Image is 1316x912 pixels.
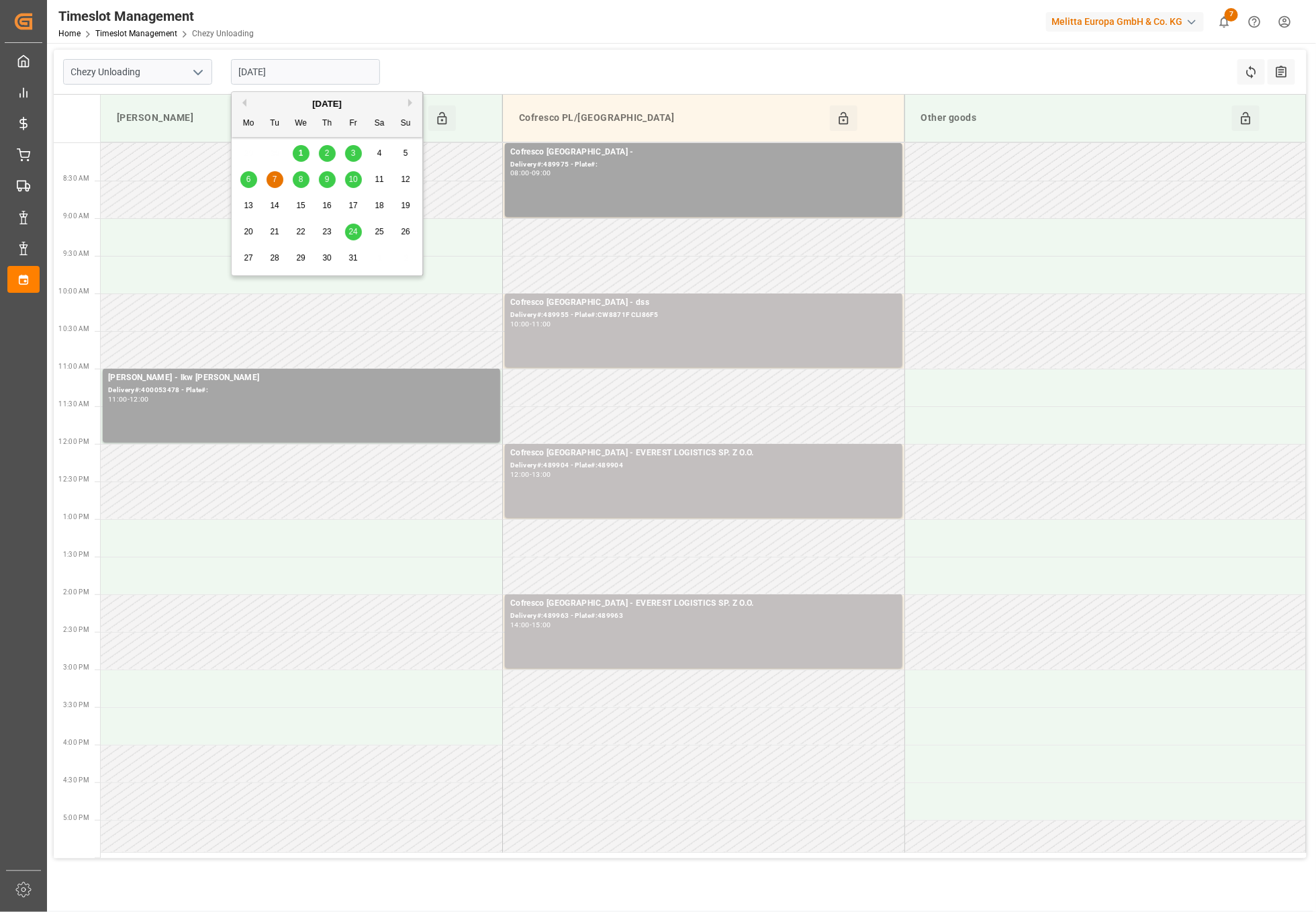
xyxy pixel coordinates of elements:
button: Help Center [1239,7,1270,37]
span: 2:00 PM [63,588,89,596]
div: Choose Wednesday, October 22nd, 2025 [293,224,310,240]
div: Choose Sunday, October 5th, 2025 [397,145,414,162]
span: 31 [348,253,357,263]
span: 7 [273,175,277,184]
span: 20 [244,227,252,236]
div: Other goods [916,105,1232,131]
div: Delivery#:489955 - Plate#:CW8871F CLI86F5 [510,310,897,321]
button: open menu [187,62,207,83]
div: Delivery#:489904 - Plate#:489904 [510,460,897,471]
div: Choose Tuesday, October 28th, 2025 [267,250,283,267]
div: Cofresco [GEOGRAPHIC_DATA] - dss [510,296,897,310]
span: 13 [244,201,252,210]
div: Choose Tuesday, October 7th, 2025 [267,171,283,188]
div: 09:00 [532,170,551,176]
div: Th [319,116,336,132]
span: 22 [296,227,305,236]
span: 12:30 PM [58,475,89,483]
div: Choose Monday, October 27th, 2025 [240,250,257,267]
div: Choose Saturday, October 25th, 2025 [371,224,388,240]
span: 6 [246,175,251,184]
span: 7 [1225,8,1238,21]
span: 1:00 PM [63,513,89,520]
span: 12:00 PM [58,438,89,445]
span: 9:00 AM [63,212,89,220]
span: 5 [404,148,408,158]
span: 10 [348,175,357,184]
span: 10:00 AM [58,287,89,295]
span: 5:00 PM [63,814,89,821]
span: 16 [322,201,331,210]
div: Choose Friday, October 10th, 2025 [345,171,362,188]
span: 9 [325,175,330,184]
button: Melitta Europa GmbH & Co. KG [1046,9,1209,34]
div: 08:00 [510,170,530,176]
a: Timeslot Management [95,29,177,38]
div: Choose Sunday, October 12th, 2025 [397,171,414,188]
span: 1:30 PM [63,551,89,558]
div: 10:00 [510,321,530,327]
div: - [128,396,130,402]
input: DD-MM-YYYY [231,59,380,85]
div: 11:00 [532,321,551,327]
div: Delivery#:489963 - Plate#:489963 [510,610,897,622]
div: 15:00 [532,622,551,628]
div: Melitta Europa GmbH & Co. KG [1046,12,1204,32]
span: 11 [375,175,383,184]
div: Choose Sunday, October 26th, 2025 [397,224,414,240]
div: - [530,471,532,477]
span: 9:30 AM [63,250,89,257]
div: Choose Thursday, October 16th, 2025 [319,197,336,214]
span: 10:30 AM [58,325,89,332]
div: [PERSON_NAME] [111,105,428,131]
span: 4 [377,148,382,158]
span: 24 [348,227,357,236]
span: 23 [322,227,331,236]
div: 13:00 [532,471,551,477]
div: [DATE] [232,97,422,111]
input: Type to search/select [63,59,212,85]
div: Tu [267,116,283,132]
span: 18 [375,201,383,210]
div: - [530,321,532,327]
span: 26 [401,227,410,236]
span: 28 [270,253,279,263]
span: 4:30 PM [63,776,89,784]
span: 2 [325,148,330,158]
div: month 2025-10 [236,140,419,271]
span: 21 [270,227,279,236]
div: Choose Wednesday, October 29th, 2025 [293,250,310,267]
div: Choose Thursday, October 9th, 2025 [319,171,336,188]
div: Choose Wednesday, October 8th, 2025 [293,171,310,188]
span: 8:30 AM [63,175,89,182]
div: Choose Thursday, October 23rd, 2025 [319,224,336,240]
span: 17 [348,201,357,210]
span: 11:00 AM [58,363,89,370]
div: Delivery#:489975 - Plate#: [510,159,897,171]
div: - [530,170,532,176]
div: Choose Thursday, October 30th, 2025 [319,250,336,267]
div: Sa [371,116,388,132]
span: 2:30 PM [63,626,89,633]
div: Choose Thursday, October 2nd, 2025 [319,145,336,162]
span: 1 [299,148,303,158]
div: 12:00 [130,396,149,402]
div: Timeslot Management [58,6,254,26]
span: 4:00 PM [63,739,89,746]
div: Choose Monday, October 13th, 2025 [240,197,257,214]
span: 29 [296,253,305,263]
div: Choose Wednesday, October 15th, 2025 [293,197,310,214]
div: Cofresco [GEOGRAPHIC_DATA] - [510,146,897,159]
span: 3:30 PM [63,701,89,709]
div: 12:00 [510,471,530,477]
span: 14 [270,201,279,210]
span: 8 [299,175,303,184]
div: - [530,622,532,628]
div: Choose Monday, October 6th, 2025 [240,171,257,188]
div: Choose Tuesday, October 14th, 2025 [267,197,283,214]
button: Previous Month [238,99,246,107]
span: 3 [351,148,356,158]
div: Choose Monday, October 20th, 2025 [240,224,257,240]
div: Choose Friday, October 24th, 2025 [345,224,362,240]
div: Su [397,116,414,132]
